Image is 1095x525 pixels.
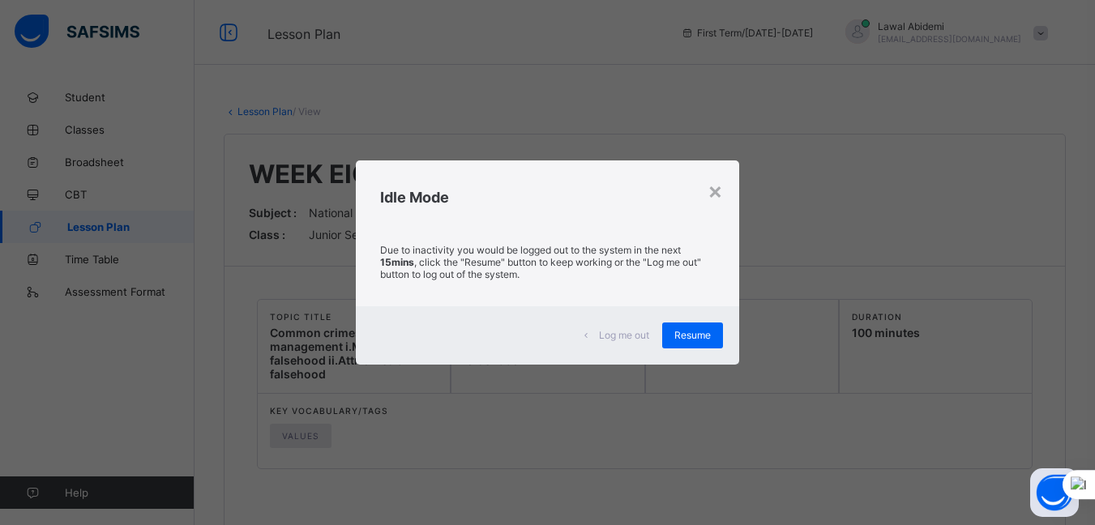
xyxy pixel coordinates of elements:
[380,189,715,206] h2: Idle Mode
[380,256,414,268] strong: 15mins
[380,244,715,280] p: Due to inactivity you would be logged out to the system in the next , click the "Resume" button t...
[708,177,723,204] div: ×
[599,329,649,341] span: Log me out
[1030,468,1079,517] button: Open asap
[674,329,711,341] span: Resume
